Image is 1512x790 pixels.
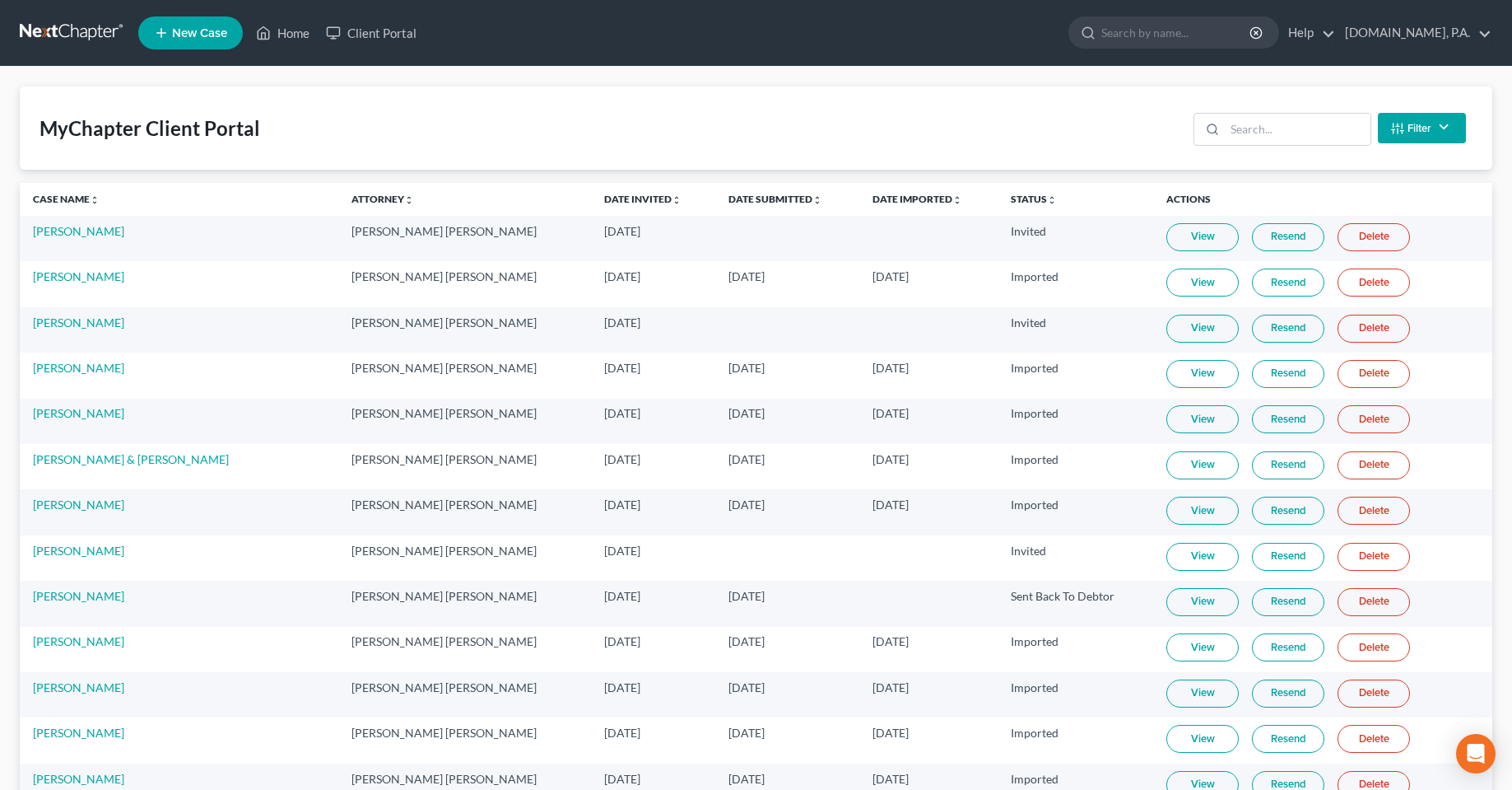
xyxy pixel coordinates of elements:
a: Help [1280,18,1335,48]
td: Invited [998,535,1153,581]
a: [PERSON_NAME] [33,316,124,330]
a: [PERSON_NAME] [33,361,124,375]
a: Resend [1252,405,1324,433]
a: Resend [1252,451,1324,479]
a: Home [248,18,318,48]
td: Imported [998,399,1153,444]
td: Imported [998,261,1153,306]
span: [DATE] [604,361,640,375]
span: [DATE] [604,406,640,420]
a: Resend [1252,315,1324,343]
a: View [1166,269,1239,297]
td: [PERSON_NAME] [PERSON_NAME] [338,535,592,581]
td: Invited [998,307,1153,353]
span: [DATE] [872,406,909,420]
td: [PERSON_NAME] [PERSON_NAME] [338,216,592,261]
a: View [1166,725,1239,753]
i: unfold_more [672,195,682,205]
a: Delete [1338,360,1410,388]
span: [DATE] [728,589,765,603]
a: [PERSON_NAME] & [PERSON_NAME] [33,452,229,466]
span: [DATE] [604,634,640,648]
span: [DATE] [604,680,640,694]
a: View [1166,680,1239,708]
a: [PERSON_NAME] [33,544,124,558]
td: Imported [998,444,1153,489]
span: [DATE] [872,498,909,512]
a: [PERSON_NAME] [33,634,124,648]
a: Resend [1252,497,1324,525]
span: [DATE] [604,726,640,740]
a: Date Importedunfold_more [872,193,962,205]
td: Imported [998,353,1153,398]
span: [DATE] [604,269,640,283]
span: [DATE] [872,726,909,740]
a: Attorneyunfold_more [351,193,414,205]
span: [DATE] [872,772,909,786]
i: unfold_more [90,195,100,205]
span: [DATE] [728,269,765,283]
a: Date Invitedunfold_more [604,193,682,205]
a: Resend [1252,633,1324,661]
td: [PERSON_NAME] [PERSON_NAME] [338,307,592,353]
a: Delete [1338,451,1410,479]
span: [DATE] [872,269,909,283]
a: Resend [1252,360,1324,388]
a: View [1166,633,1239,661]
a: View [1166,543,1239,571]
a: Case Nameunfold_more [33,193,100,205]
div: Open Intercom Messenger [1456,734,1496,774]
span: [DATE] [604,316,640,330]
td: Imported [998,718,1153,763]
a: View [1166,360,1239,388]
span: [DATE] [728,772,765,786]
td: [PERSON_NAME] [PERSON_NAME] [338,444,592,489]
a: View [1166,588,1239,616]
a: Resend [1252,588,1324,616]
span: [DATE] [728,406,765,420]
a: Delete [1338,725,1410,753]
a: [DOMAIN_NAME], P.A. [1337,18,1491,48]
a: View [1166,405,1239,433]
span: [DATE] [604,224,640,238]
a: [PERSON_NAME] [33,726,124,740]
a: [PERSON_NAME] [33,498,124,512]
i: unfold_more [952,195,962,205]
span: [DATE] [728,634,765,648]
span: [DATE] [872,680,909,694]
a: Delete [1338,315,1410,343]
a: View [1166,451,1239,479]
th: Actions [1153,183,1492,216]
span: [DATE] [872,361,909,375]
td: Imported [998,489,1153,535]
i: unfold_more [1047,195,1057,205]
td: [PERSON_NAME] [PERSON_NAME] [338,627,592,672]
button: Filter [1378,113,1466,143]
input: Search by name... [1101,17,1252,48]
span: New Case [172,27,227,40]
span: [DATE] [728,680,765,694]
span: [DATE] [728,498,765,512]
td: Imported [998,627,1153,672]
a: [PERSON_NAME] [33,589,124,603]
a: Delete [1338,588,1410,616]
td: [PERSON_NAME] [PERSON_NAME] [338,718,592,763]
a: Delete [1338,680,1410,708]
span: [DATE] [604,772,640,786]
td: Sent Back To Debtor [998,581,1153,626]
a: Delete [1338,405,1410,433]
a: Delete [1338,633,1410,661]
a: Date Submittedunfold_more [728,193,822,205]
td: [PERSON_NAME] [PERSON_NAME] [338,672,592,718]
a: Resend [1252,725,1324,753]
input: Search... [1225,114,1370,145]
td: [PERSON_NAME] [PERSON_NAME] [338,581,592,626]
a: Delete [1338,269,1410,297]
span: [DATE] [728,726,765,740]
span: [DATE] [604,589,640,603]
span: [DATE] [872,634,909,648]
span: [DATE] [604,498,640,512]
a: [PERSON_NAME] [33,269,124,283]
a: View [1166,315,1239,343]
a: Resend [1252,223,1324,251]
